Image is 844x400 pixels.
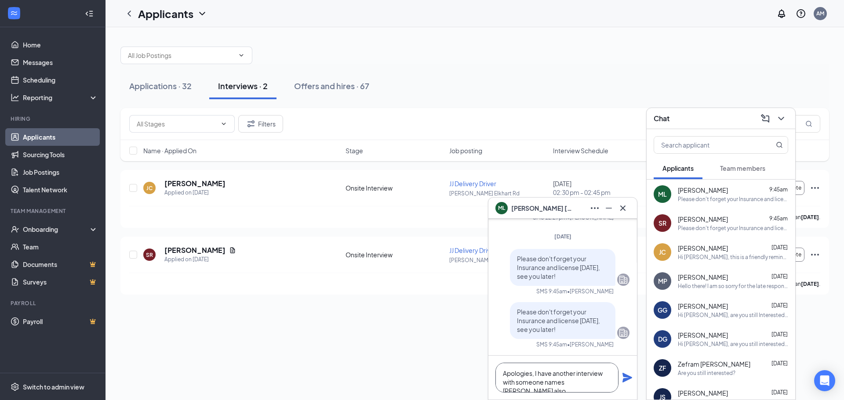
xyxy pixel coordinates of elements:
[238,115,283,133] button: Filter Filters
[137,119,217,129] input: All Stages
[678,273,728,281] span: [PERSON_NAME]
[85,9,94,18] svg: Collapse
[678,331,728,339] span: [PERSON_NAME]
[553,146,608,155] span: Interview Schedule
[801,214,819,220] b: [DATE]
[554,233,571,240] span: [DATE]
[449,256,548,264] p: [PERSON_NAME] Elkhart Rd
[678,186,728,195] span: [PERSON_NAME]
[11,299,96,307] div: Payroll
[138,6,193,21] h1: Applicants
[11,115,96,123] div: Hiring
[517,255,600,280] span: Please don't forget your Insurance and license [DATE], see you later!
[654,114,669,123] h3: Chat
[618,328,629,338] svg: Company
[678,195,788,203] div: Please don't forget your Insurance and license [DATE], see you later!
[23,163,98,181] a: Job Postings
[164,188,226,197] div: Applied on [DATE]
[517,308,600,333] span: Please don't forget your Insurance and license [DATE], see you later!
[146,251,153,259] div: SR
[23,146,98,163] a: Sourcing Tools
[776,113,786,124] svg: ChevronDown
[771,389,788,396] span: [DATE]
[678,215,728,223] span: [PERSON_NAME]
[771,302,788,309] span: [DATE]
[618,203,628,213] svg: Cross
[553,188,651,197] span: 02:30 pm - 02:45 pm
[23,128,98,146] a: Applicants
[814,370,835,391] div: Open Intercom Messenger
[678,224,788,232] div: Please don't forget your Insurance and license [DATE], see you later!
[294,80,369,91] div: Offers and hires · 67
[246,119,256,129] svg: Filter
[805,120,812,127] svg: MagnifyingGlass
[771,273,788,280] span: [DATE]
[622,372,633,383] svg: Plane
[23,273,98,291] a: SurveysCrown
[658,277,667,285] div: MP
[495,363,618,393] textarea: Apologies, I have another interview with someone names [PERSON_NAME] also
[218,80,268,91] div: Interviews · 2
[678,311,788,319] div: Hi [PERSON_NAME], are you still Interested in the delivery driver position?
[801,281,819,287] b: [DATE]
[146,184,153,192] div: JC
[720,164,765,172] span: Team members
[774,112,788,126] button: ChevronDown
[658,219,666,227] div: SR
[678,360,750,368] span: Zefram [PERSON_NAME]
[23,256,98,273] a: DocumentsCrown
[164,255,236,264] div: Applied on [DATE]
[449,190,548,197] p: [PERSON_NAME] Elkhart Rd
[124,8,135,19] svg: ChevronLeft
[658,306,667,314] div: GG
[602,201,616,215] button: Minimize
[678,369,735,377] div: Are you still interested?
[616,201,630,215] button: Cross
[346,146,363,155] span: Stage
[23,71,98,89] a: Scheduling
[659,248,666,256] div: JC
[23,181,98,198] a: Talent Network
[604,203,614,213] svg: Minimize
[164,179,226,188] h5: [PERSON_NAME]
[771,244,788,251] span: [DATE]
[11,382,19,391] svg: Settings
[23,382,84,391] div: Switch to admin view
[23,54,98,71] a: Messages
[678,389,728,397] span: [PERSON_NAME]
[816,10,824,17] div: AM
[346,250,444,259] div: Onsite Interview
[23,93,98,102] div: Reporting
[220,120,227,127] svg: ChevronDown
[758,112,772,126] button: ComposeMessage
[23,36,98,54] a: Home
[143,146,196,155] span: Name · Applied On
[229,247,236,254] svg: Document
[810,249,820,260] svg: Ellipses
[618,274,629,285] svg: Company
[23,313,98,330] a: PayrollCrown
[346,184,444,192] div: Onsite Interview
[771,331,788,338] span: [DATE]
[678,244,728,252] span: [PERSON_NAME]
[553,179,651,197] div: [DATE]
[238,52,245,59] svg: ChevronDown
[11,225,19,234] svg: UserCheck
[536,288,567,295] div: SMS 9:45am
[588,201,602,215] button: Ellipses
[654,137,758,153] input: Search applicant
[589,203,600,213] svg: Ellipses
[662,164,694,172] span: Applicants
[658,335,667,343] div: DG
[128,50,234,60] input: All Job Postings
[129,80,192,91] div: Applications · 32
[678,302,728,310] span: [PERSON_NAME]
[776,8,787,19] svg: Notifications
[11,207,96,215] div: Team Management
[449,246,496,254] span: JJ Delivery Driver
[769,186,788,193] span: 9:45am
[449,180,496,187] span: JJ Delivery Driver
[771,360,788,367] span: [DATE]
[567,341,614,348] span: • [PERSON_NAME]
